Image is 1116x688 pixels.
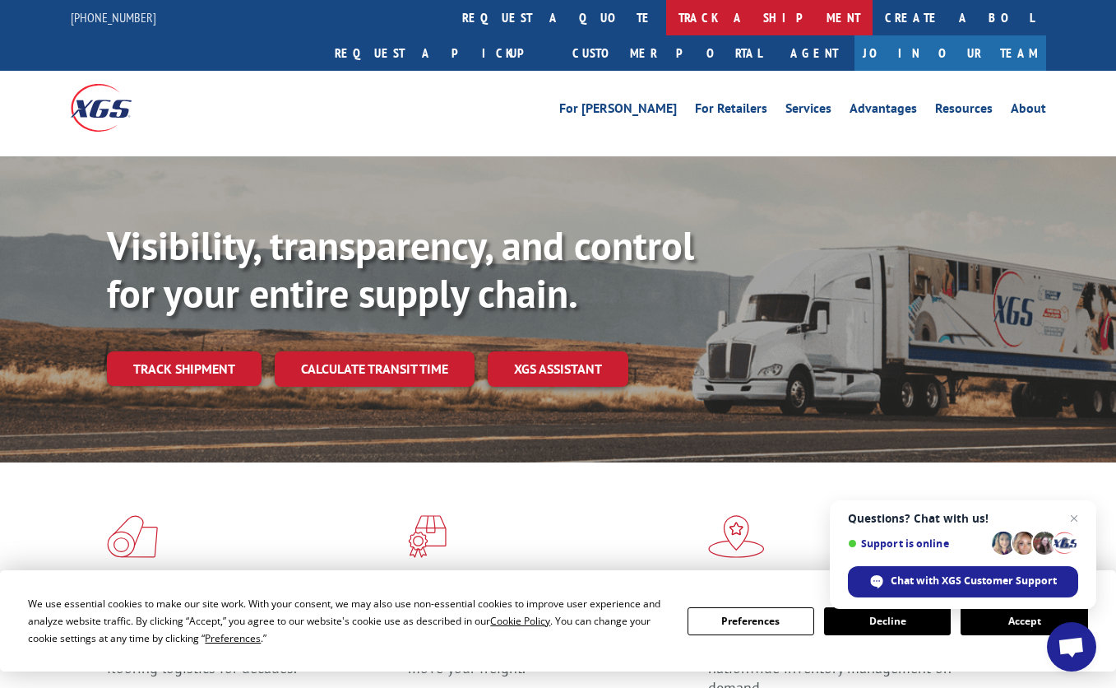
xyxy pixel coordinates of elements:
[71,9,156,26] a: [PHONE_NUMBER]
[205,631,261,645] span: Preferences
[559,102,677,120] a: For [PERSON_NAME]
[1047,622,1096,672] div: Open chat
[688,607,814,635] button: Preferences
[275,351,475,387] a: Calculate transit time
[490,614,550,628] span: Cookie Policy
[848,512,1078,525] span: Questions? Chat with us!
[848,537,986,550] span: Support is online
[824,607,951,635] button: Decline
[848,566,1078,597] div: Chat with XGS Customer Support
[774,35,854,71] a: Agent
[961,607,1087,635] button: Accept
[28,595,667,647] div: We use essential cookies to make our site work. With your consent, we may also use non-essential ...
[854,35,1046,71] a: Join Our Team
[891,574,1057,588] span: Chat with XGS Customer Support
[1064,509,1084,528] span: Close chat
[1011,102,1046,120] a: About
[107,220,694,318] b: Visibility, transparency, and control for your entire supply chain.
[785,102,831,120] a: Services
[708,515,765,558] img: xgs-icon-flagship-distribution-model-red
[935,102,993,120] a: Resources
[850,102,917,120] a: Advantages
[695,102,767,120] a: For Retailers
[322,35,560,71] a: Request a pickup
[107,351,262,386] a: Track shipment
[408,515,447,558] img: xgs-icon-focused-on-flooring-red
[488,351,628,387] a: XGS ASSISTANT
[107,619,362,677] span: As an industry carrier of choice, XGS has brought innovation and dedication to flooring logistics...
[107,515,158,558] img: xgs-icon-total-supply-chain-intelligence-red
[560,35,774,71] a: Customer Portal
